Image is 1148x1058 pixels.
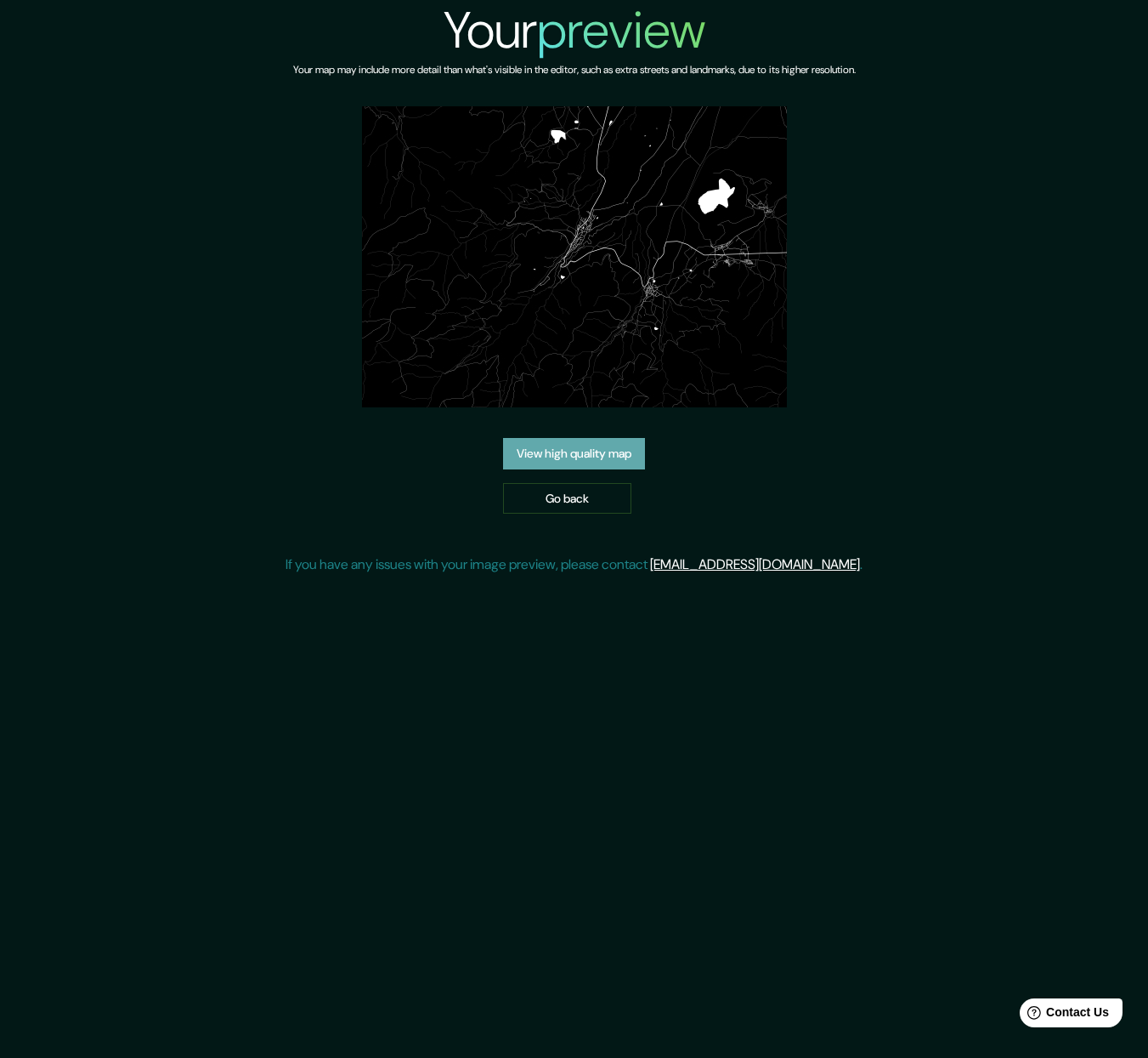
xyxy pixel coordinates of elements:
[997,992,1129,1039] iframe: Help widget launcher
[286,555,862,575] p: If you have any issues with your image preview, please contact .
[503,438,645,469] a: View high quality map
[650,555,860,573] a: [EMAIL_ADDRESS][DOMAIN_NAME]
[503,483,631,515] a: Go back
[293,61,856,79] h6: Your map may include more detail than what's visible in the editor, such as extra streets and lan...
[362,106,787,407] img: created-map-preview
